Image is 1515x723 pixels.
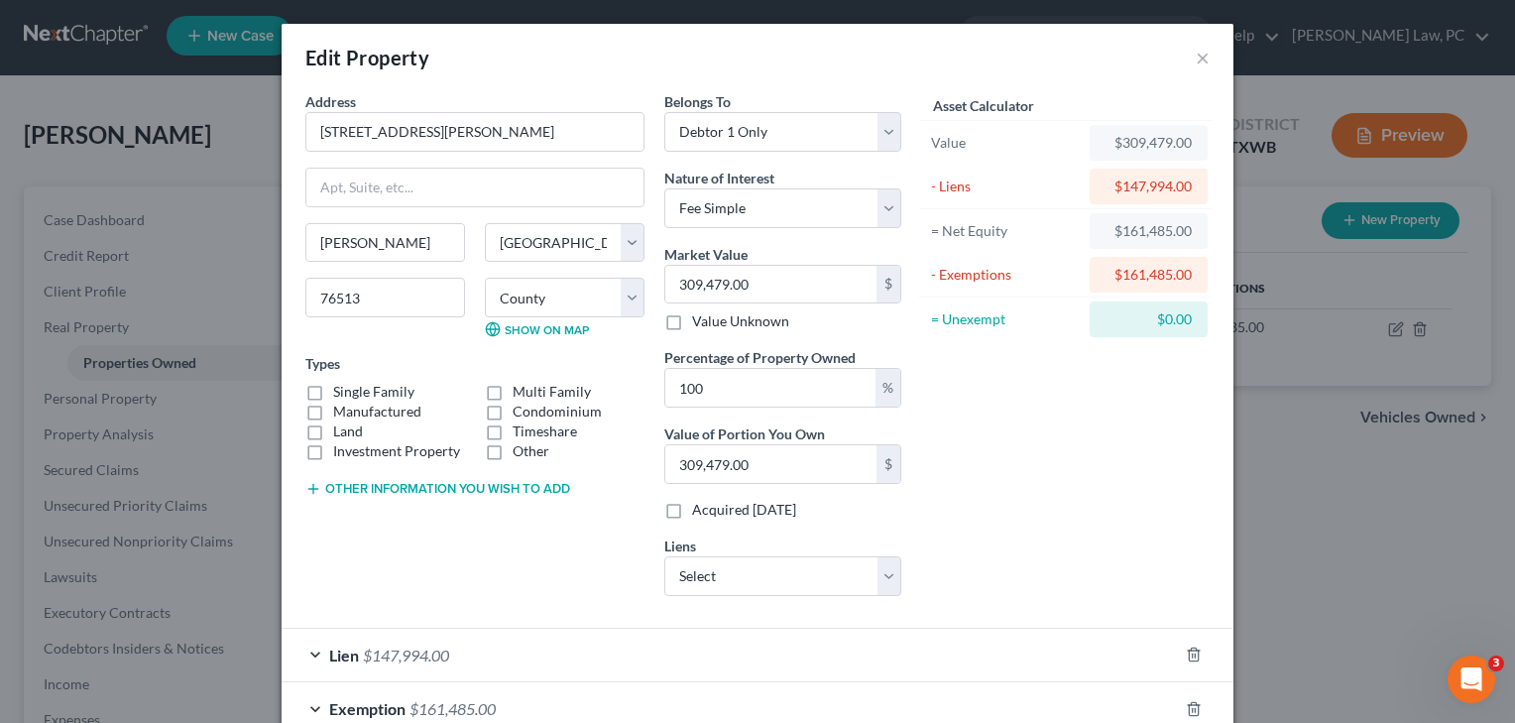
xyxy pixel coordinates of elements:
[1106,133,1192,153] div: $309,479.00
[875,369,900,407] div: %
[305,93,356,110] span: Address
[692,500,796,520] label: Acquired [DATE]
[1106,177,1192,196] div: $147,994.00
[513,441,549,461] label: Other
[664,244,748,265] label: Market Value
[664,347,856,368] label: Percentage of Property Owned
[305,481,570,497] button: Other information you wish to add
[876,445,900,483] div: $
[931,309,1081,329] div: = Unexempt
[1448,656,1495,703] iframe: Intercom live chat
[333,422,363,441] label: Land
[333,382,414,402] label: Single Family
[306,113,643,151] input: Enter address...
[664,93,731,110] span: Belongs To
[1196,46,1210,69] button: ×
[1106,265,1192,285] div: $161,485.00
[329,699,406,718] span: Exemption
[931,133,1081,153] div: Value
[513,422,577,441] label: Timeshare
[1106,221,1192,241] div: $161,485.00
[1106,309,1192,329] div: $0.00
[333,402,421,422] label: Manufactured
[306,224,464,262] input: Enter city...
[665,266,876,303] input: 0.00
[933,95,1034,116] label: Asset Calculator
[1488,656,1504,671] span: 3
[513,402,602,422] label: Condominium
[931,221,1081,241] div: = Net Equity
[931,265,1081,285] div: - Exemptions
[692,311,789,331] label: Value Unknown
[485,321,589,337] a: Show on Map
[306,169,643,206] input: Apt, Suite, etc...
[409,699,496,718] span: $161,485.00
[305,278,465,317] input: Enter zip...
[513,382,591,402] label: Multi Family
[876,266,900,303] div: $
[664,168,774,188] label: Nature of Interest
[305,44,429,71] div: Edit Property
[931,177,1081,196] div: - Liens
[664,536,696,556] label: Liens
[665,369,875,407] input: 0.00
[333,441,460,461] label: Investment Property
[305,353,340,374] label: Types
[664,423,825,444] label: Value of Portion You Own
[665,445,876,483] input: 0.00
[363,646,449,664] span: $147,994.00
[329,646,359,664] span: Lien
